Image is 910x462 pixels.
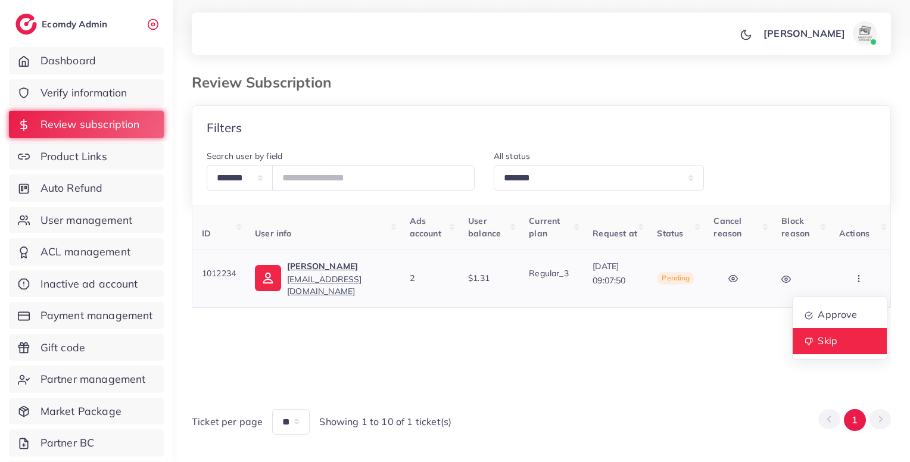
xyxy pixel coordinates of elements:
span: [EMAIL_ADDRESS][DOMAIN_NAME] [287,274,361,296]
span: User management [40,213,132,228]
h2: Ecomdy Admin [42,18,110,30]
a: Gift code [9,334,164,361]
a: Review subscription [9,111,164,138]
p: Regular_3 [529,266,574,280]
span: Auto Refund [40,180,103,196]
img: logo [15,14,37,35]
span: Pending [657,272,694,285]
a: [PERSON_NAME][EMAIL_ADDRESS][DOMAIN_NAME] [287,259,390,298]
a: Product Links [9,143,164,170]
span: ACL management [40,244,130,260]
p: [PERSON_NAME] [763,26,845,40]
ul: Pagination [818,409,891,431]
span: Gift code [40,340,85,355]
span: User info [255,228,291,239]
a: Market Package [9,398,164,425]
img: avatar [853,21,877,45]
span: Product Links [40,149,107,164]
a: [PERSON_NAME]avatar [757,21,881,45]
a: Payment management [9,302,164,329]
span: Current plan [529,216,560,238]
span: Verify information [40,85,127,101]
div: 2 [410,272,449,284]
span: Skip [818,335,837,346]
span: Cancel reason [713,216,741,238]
button: Go to page 1 [844,409,866,431]
span: Review subscription [40,117,140,132]
span: Actions [839,228,870,239]
a: Dashboard [9,47,164,74]
a: Auto Refund [9,174,164,202]
h4: Filters [207,120,242,135]
a: ACL management [9,238,164,266]
a: User management [9,207,164,234]
p: 1012234 [202,266,236,280]
span: Partner management [40,372,146,387]
span: Request at [593,228,637,239]
span: Block reason [781,216,809,238]
div: $1.31 [468,272,510,284]
span: Ticket per page [192,415,263,429]
a: Verify information [9,79,164,107]
a: Partner BC [9,429,164,457]
label: All status [494,150,531,162]
span: Payment management [40,308,153,323]
span: Dashboard [40,53,96,68]
p: [PERSON_NAME] [287,259,390,273]
a: Partner management [9,366,164,393]
img: ic-user-info.36bf1079.svg [255,265,281,291]
span: Inactive ad account [40,276,138,292]
h3: Review Subscription [192,74,341,91]
span: Market Package [40,404,121,419]
a: Inactive ad account [9,270,164,298]
span: Showing 1 to 10 of 1 ticket(s) [319,415,451,429]
label: Search user by field [207,150,282,162]
span: Ads account [410,216,441,238]
span: Approve [818,308,857,320]
span: Status [657,228,683,239]
p: [DATE] 09:07:50 [593,259,638,288]
span: ID [202,228,211,239]
span: User balance [468,216,501,238]
a: logoEcomdy Admin [15,14,110,35]
span: Partner BC [40,435,95,451]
